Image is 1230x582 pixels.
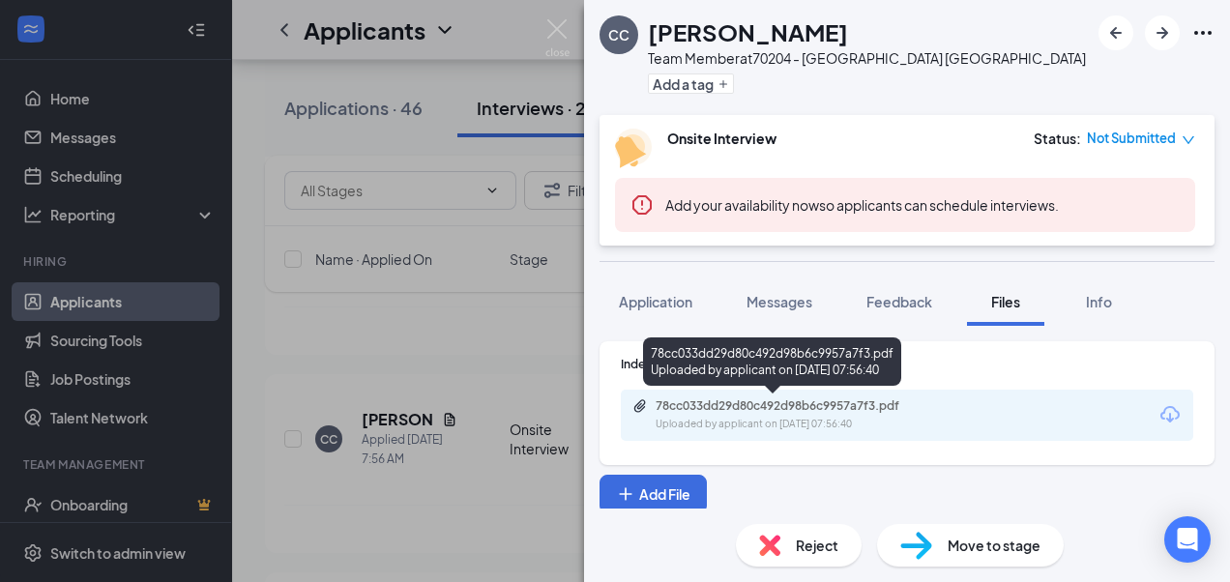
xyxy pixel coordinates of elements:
svg: ArrowLeftNew [1104,21,1127,44]
div: Uploaded by applicant on [DATE] 07:56:40 [656,417,946,432]
span: Files [991,293,1020,310]
svg: Plus [616,484,635,504]
span: Feedback [866,293,932,310]
button: PlusAdd a tag [648,73,734,94]
span: Application [619,293,692,310]
div: 78cc033dd29d80c492d98b6c9957a7f3.pdf [656,398,926,414]
button: Add your availability now [665,195,819,215]
svg: Download [1158,403,1182,426]
h1: [PERSON_NAME] [648,15,848,48]
button: ArrowRight [1145,15,1180,50]
svg: ArrowRight [1151,21,1174,44]
div: Indeed Resume [621,356,1193,372]
span: Reject [796,535,838,556]
button: ArrowLeftNew [1098,15,1133,50]
span: down [1182,133,1195,147]
div: CC [608,25,630,44]
span: Info [1086,293,1112,310]
span: Not Submitted [1087,129,1176,148]
div: Team Member at 70204 - [GEOGRAPHIC_DATA] [GEOGRAPHIC_DATA] [648,48,1086,68]
div: Status : [1034,129,1081,148]
div: 78cc033dd29d80c492d98b6c9957a7f3.pdf Uploaded by applicant on [DATE] 07:56:40 [643,337,901,386]
svg: Plus [717,78,729,90]
b: Onsite Interview [667,130,776,147]
svg: Paperclip [632,398,648,414]
div: Open Intercom Messenger [1164,516,1211,563]
span: so applicants can schedule interviews. [665,196,1059,214]
svg: Ellipses [1191,21,1215,44]
span: Messages [747,293,812,310]
svg: Error [630,193,654,217]
span: Move to stage [948,535,1040,556]
a: Paperclip78cc033dd29d80c492d98b6c9957a7f3.pdfUploaded by applicant on [DATE] 07:56:40 [632,398,946,432]
button: Add FilePlus [600,475,707,513]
